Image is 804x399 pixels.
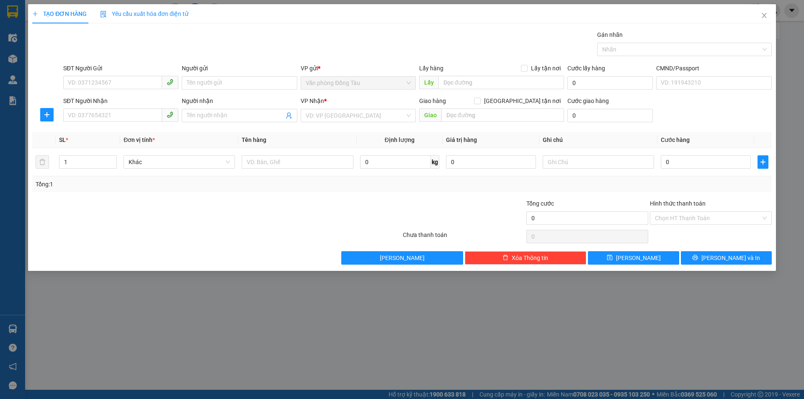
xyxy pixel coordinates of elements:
button: plus [40,108,54,121]
button: printer[PERSON_NAME] và In [681,251,772,265]
li: 01A03 [GEOGRAPHIC_DATA], [GEOGRAPHIC_DATA] ( bên cạnh cây xăng bến xe phía Bắc cũ) [46,21,190,52]
button: plus [758,155,768,169]
span: Tên hàng [242,136,266,143]
input: Dọc đường [438,76,564,89]
span: [PERSON_NAME] [380,253,425,263]
span: Đơn vị tính [124,136,155,143]
span: [PERSON_NAME] và In [701,253,760,263]
span: Định lượng [385,136,415,143]
input: Ghi Chú [543,155,654,169]
div: Người gửi [182,64,297,73]
div: Tổng: 1 [36,180,310,189]
button: save[PERSON_NAME] [588,251,679,265]
span: Yêu cầu xuất hóa đơn điện tử [100,10,188,17]
span: phone [167,79,173,85]
span: VP Nhận [301,98,324,104]
span: phone [167,111,173,118]
span: Khác [129,156,230,168]
span: [PERSON_NAME] [616,253,661,263]
span: Lấy [419,76,438,89]
span: close [761,12,768,19]
div: VP gửi [301,64,416,73]
img: icon [100,11,107,18]
img: logo.jpg [10,10,52,52]
span: Giao hàng [419,98,446,104]
div: Người nhận [182,96,297,106]
span: user-add [286,112,292,119]
th: Ghi chú [539,132,657,148]
div: SĐT Người Nhận [63,96,178,106]
input: 0 [446,155,536,169]
span: [GEOGRAPHIC_DATA] tận nơi [481,96,564,106]
b: 36 Limousine [88,10,148,20]
button: Close [752,4,776,28]
span: save [607,255,613,261]
span: SL [59,136,66,143]
button: deleteXóa Thông tin [465,251,587,265]
span: Văn phòng Đồng Tàu [306,77,411,89]
label: Hình thức thanh toán [650,200,706,207]
button: [PERSON_NAME] [341,251,463,265]
span: plus [41,111,53,118]
button: delete [36,155,49,169]
input: Dọc đường [441,108,564,122]
span: Tổng cước [526,200,554,207]
label: Gán nhãn [597,31,623,38]
span: plus [32,11,38,17]
span: TẠO ĐƠN HÀNG [32,10,87,17]
span: printer [692,255,698,261]
span: Giá trị hàng [446,136,477,143]
input: Cước lấy hàng [567,76,653,90]
input: VD: Bàn, Ghế [242,155,353,169]
span: delete [502,255,508,261]
div: SĐT Người Gửi [63,64,178,73]
label: Cước giao hàng [567,98,609,104]
span: kg [431,155,439,169]
span: Lấy hàng [419,65,443,72]
li: Hotline: 1900888999 [46,52,190,62]
label: Cước lấy hàng [567,65,605,72]
span: Cước hàng [661,136,690,143]
span: Giao [419,108,441,122]
span: Lấy tận nơi [528,64,564,73]
span: plus [758,159,768,165]
div: Chưa thanh toán [402,230,526,245]
input: Cước giao hàng [567,109,653,122]
span: Xóa Thông tin [512,253,548,263]
div: CMND/Passport [656,64,771,73]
